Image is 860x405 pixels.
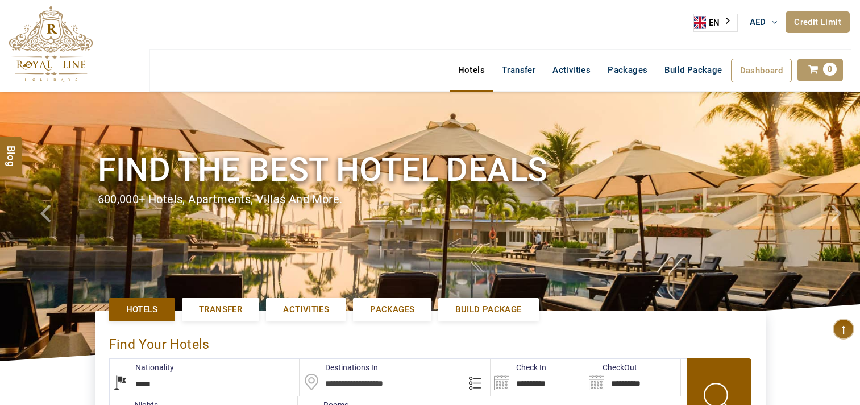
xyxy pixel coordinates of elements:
a: Credit Limit [786,11,850,33]
aside: Language selected: English [693,14,738,32]
a: Activities [266,298,346,321]
a: Packages [353,298,431,321]
a: 0 [797,59,843,81]
span: Build Package [455,304,521,316]
a: Build Package [438,298,538,321]
span: Transfer [199,304,242,316]
a: Hotels [450,59,493,81]
a: Packages [599,59,656,81]
div: Find Your Hotels [109,325,751,358]
h1: Find the best hotel deals [98,148,763,191]
span: Blog [4,145,19,155]
span: Activities [283,304,329,316]
span: Packages [370,304,414,316]
input: Search [491,359,585,396]
label: CheckOut [585,362,637,373]
img: The Royal Line Holidays [9,5,93,82]
input: Search [585,359,680,396]
div: Language [693,14,738,32]
a: Transfer [182,298,259,321]
span: 0 [823,63,837,76]
label: Destinations In [300,362,378,373]
a: Build Package [656,59,730,81]
label: Check In [491,362,546,373]
span: AED [750,17,766,27]
div: 600,000+ hotels, apartments, villas and more. [98,191,763,208]
span: Dashboard [740,65,783,76]
label: Nationality [110,362,174,373]
a: EN [694,14,737,31]
span: Hotels [126,304,158,316]
a: Transfer [493,59,544,81]
a: Hotels [109,298,175,321]
a: Activities [544,59,599,81]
